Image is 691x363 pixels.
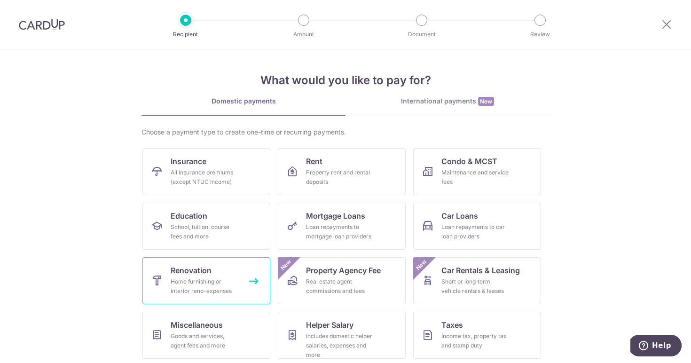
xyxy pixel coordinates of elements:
[478,97,494,106] span: New
[441,168,509,187] div: Maintenance and service fees
[278,257,294,273] span: New
[306,331,374,360] div: Includes domestic helper salaries, expenses and more
[505,30,575,39] p: Review
[141,96,345,106] div: Domestic payments
[278,312,406,359] a: Helper SalaryIncludes domestic helper salaries, expenses and more
[441,277,509,296] div: Short or long‑term vehicle rentals & leases
[414,257,429,273] span: New
[278,148,406,195] a: RentProperty rent and rental deposits
[142,148,270,195] a: InsuranceAll insurance premiums (except NTUC Income)
[171,156,206,167] span: Insurance
[413,312,541,359] a: TaxesIncome tax, property tax and stamp duty
[171,277,238,296] div: Home furnishing or interior reno-expenses
[171,265,212,276] span: Renovation
[171,319,223,331] span: Miscellaneous
[19,19,65,30] img: CardUp
[151,30,220,39] p: Recipient
[441,210,478,221] span: Car Loans
[306,319,353,331] span: Helper Salary
[171,210,207,221] span: Education
[306,222,374,241] div: Loan repayments to mortgage loan providers
[306,277,374,296] div: Real estate agent commissions and fees
[278,257,406,304] a: Property Agency FeeReal estate agent commissions and feesNew
[171,168,238,187] div: All insurance premiums (except NTUC Income)
[142,257,270,304] a: RenovationHome furnishing or interior reno-expenses
[345,96,550,106] div: International payments
[306,265,381,276] span: Property Agency Fee
[171,331,238,350] div: Goods and services, agent fees and more
[22,7,41,15] span: Help
[413,148,541,195] a: Condo & MCSTMaintenance and service fees
[278,203,406,250] a: Mortgage LoansLoan repayments to mortgage loan providers
[441,319,463,331] span: Taxes
[413,257,541,304] a: Car Rentals & LeasingShort or long‑term vehicle rentals & leasesNew
[141,72,550,89] h4: What would you like to pay for?
[142,203,270,250] a: EducationSchool, tuition, course fees and more
[441,156,497,167] span: Condo & MCST
[413,203,541,250] a: Car LoansLoan repayments to car loan providers
[630,335,682,358] iframe: Opens a widget where you can find more information
[441,222,509,241] div: Loan repayments to car loan providers
[141,127,550,137] div: Choose a payment type to create one-time or recurring payments.
[306,156,322,167] span: Rent
[387,30,456,39] p: Document
[441,331,509,350] div: Income tax, property tax and stamp duty
[269,30,338,39] p: Amount
[306,210,365,221] span: Mortgage Loans
[441,265,520,276] span: Car Rentals & Leasing
[306,168,374,187] div: Property rent and rental deposits
[171,222,238,241] div: School, tuition, course fees and more
[142,312,270,359] a: MiscellaneousGoods and services, agent fees and more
